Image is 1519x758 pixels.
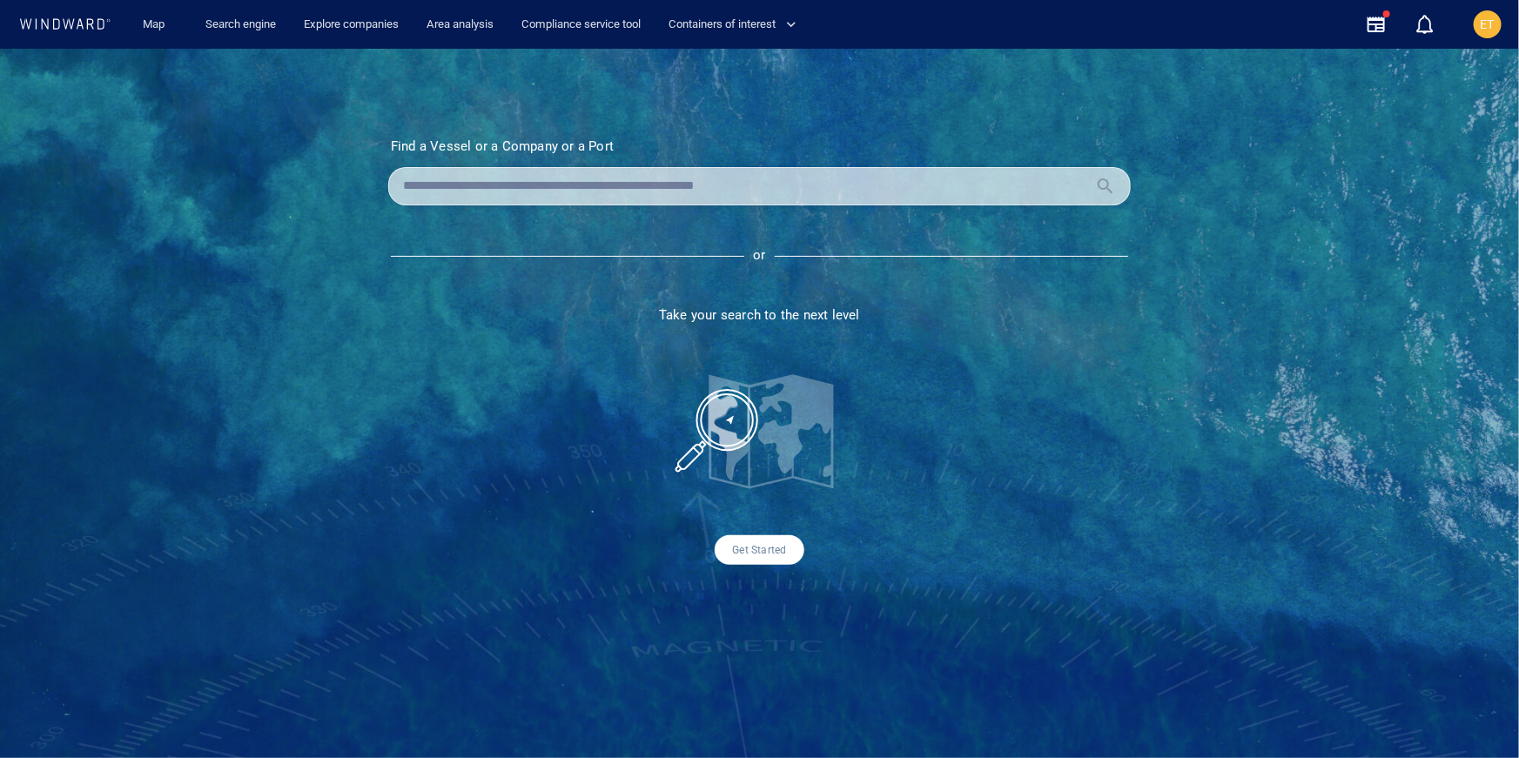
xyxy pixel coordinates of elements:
[1445,680,1506,745] iframe: Chat
[514,10,648,40] a: Compliance service tool
[1481,17,1495,31] span: ET
[662,10,811,40] button: Containers of interest
[753,249,765,264] span: or
[391,138,1128,154] h3: Find a Vessel or a Company or a Port
[715,535,803,565] a: Get Started
[1470,7,1505,42] button: ET
[136,10,178,40] a: Map
[198,10,283,40] a: Search engine
[388,307,1131,323] h4: Take your search to the next level
[669,15,796,35] span: Containers of interest
[129,10,185,40] button: Map
[297,10,406,40] a: Explore companies
[420,10,501,40] a: Area analysis
[1415,14,1435,35] div: Notification center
